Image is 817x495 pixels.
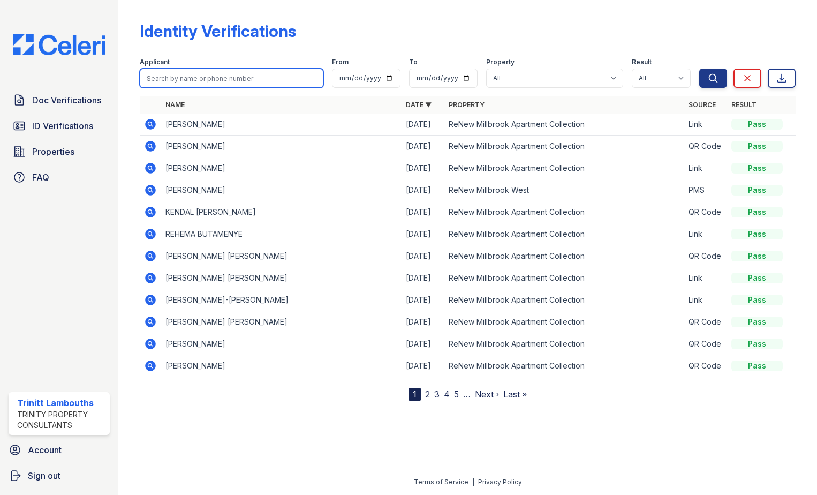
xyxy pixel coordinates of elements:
[731,101,757,109] a: Result
[28,444,62,456] span: Account
[4,465,114,486] a: Sign out
[165,101,185,109] a: Name
[731,229,783,239] div: Pass
[503,389,527,400] a: Last »
[402,311,444,333] td: [DATE]
[32,171,49,184] span: FAQ
[4,439,114,461] a: Account
[731,251,783,261] div: Pass
[17,396,105,409] div: Trinitt Lambouths
[472,478,474,486] div: |
[161,333,402,355] td: [PERSON_NAME]
[444,136,685,157] td: ReNew Millbrook Apartment Collection
[731,141,783,152] div: Pass
[444,389,450,400] a: 4
[444,289,685,311] td: ReNew Millbrook Apartment Collection
[454,389,459,400] a: 5
[408,388,421,401] div: 1
[406,101,432,109] a: Date ▼
[731,273,783,283] div: Pass
[409,58,418,66] label: To
[32,145,74,158] span: Properties
[731,163,783,174] div: Pass
[684,355,727,377] td: QR Code
[684,333,727,355] td: QR Code
[402,333,444,355] td: [DATE]
[161,179,402,201] td: [PERSON_NAME]
[475,389,499,400] a: Next ›
[684,223,727,245] td: Link
[478,478,522,486] a: Privacy Policy
[161,267,402,289] td: [PERSON_NAME] [PERSON_NAME]
[731,317,783,327] div: Pass
[684,289,727,311] td: Link
[444,223,685,245] td: ReNew Millbrook Apartment Collection
[684,311,727,333] td: QR Code
[332,58,349,66] label: From
[402,267,444,289] td: [DATE]
[689,101,716,109] a: Source
[684,245,727,267] td: QR Code
[402,157,444,179] td: [DATE]
[414,478,468,486] a: Terms of Service
[161,223,402,245] td: REHEMA BUTAMENYE
[731,119,783,130] div: Pass
[161,114,402,136] td: [PERSON_NAME]
[684,179,727,201] td: PMS
[449,101,485,109] a: Property
[402,289,444,311] td: [DATE]
[632,58,652,66] label: Result
[28,469,60,482] span: Sign out
[731,185,783,196] div: Pass
[444,267,685,289] td: ReNew Millbrook Apartment Collection
[161,355,402,377] td: [PERSON_NAME]
[444,311,685,333] td: ReNew Millbrook Apartment Collection
[161,157,402,179] td: [PERSON_NAME]
[32,94,101,107] span: Doc Verifications
[402,114,444,136] td: [DATE]
[32,119,93,132] span: ID Verifications
[731,207,783,217] div: Pass
[161,311,402,333] td: [PERSON_NAME] [PERSON_NAME]
[444,245,685,267] td: ReNew Millbrook Apartment Collection
[444,157,685,179] td: ReNew Millbrook Apartment Collection
[402,136,444,157] td: [DATE]
[444,114,685,136] td: ReNew Millbrook Apartment Collection
[161,245,402,267] td: [PERSON_NAME] [PERSON_NAME]
[140,21,296,41] div: Identity Verifications
[486,58,515,66] label: Property
[9,167,110,188] a: FAQ
[444,355,685,377] td: ReNew Millbrook Apartment Collection
[17,409,105,431] div: Trinity Property Consultants
[684,267,727,289] td: Link
[731,339,783,349] div: Pass
[444,179,685,201] td: ReNew Millbrook West
[731,361,783,371] div: Pass
[684,157,727,179] td: Link
[9,115,110,137] a: ID Verifications
[425,389,430,400] a: 2
[684,201,727,223] td: QR Code
[140,69,323,88] input: Search by name or phone number
[684,136,727,157] td: QR Code
[161,289,402,311] td: [PERSON_NAME]-[PERSON_NAME]
[402,223,444,245] td: [DATE]
[684,114,727,136] td: Link
[444,201,685,223] td: ReNew Millbrook Apartment Collection
[9,89,110,111] a: Doc Verifications
[140,58,170,66] label: Applicant
[402,201,444,223] td: [DATE]
[161,201,402,223] td: KENDAL [PERSON_NAME]
[4,34,114,55] img: CE_Logo_Blue-a8612792a0a2168367f1c8372b55b34899dd931a85d93a1a3d3e32e68fde9ad4.png
[463,388,471,401] span: …
[402,245,444,267] td: [DATE]
[731,295,783,305] div: Pass
[402,355,444,377] td: [DATE]
[161,136,402,157] td: [PERSON_NAME]
[444,333,685,355] td: ReNew Millbrook Apartment Collection
[402,179,444,201] td: [DATE]
[9,141,110,162] a: Properties
[434,389,440,400] a: 3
